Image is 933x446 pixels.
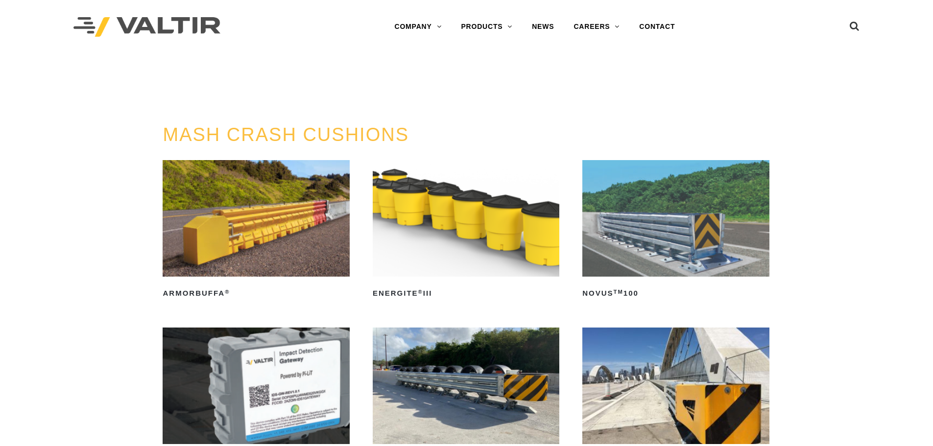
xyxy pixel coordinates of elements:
[582,285,769,301] h2: NOVUS 100
[373,160,559,301] a: ENERGITE®III
[225,289,230,295] sup: ®
[629,17,685,37] a: CONTACT
[163,285,349,301] h2: ArmorBuffa
[373,285,559,301] h2: ENERGITE III
[73,17,220,37] img: Valtir
[418,289,423,295] sup: ®
[564,17,629,37] a: CAREERS
[582,160,769,301] a: NOVUSTM100
[163,160,349,301] a: ArmorBuffa®
[384,17,451,37] a: COMPANY
[163,124,409,145] a: MASH CRASH CUSHIONS
[522,17,564,37] a: NEWS
[451,17,522,37] a: PRODUCTS
[614,289,623,295] sup: TM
